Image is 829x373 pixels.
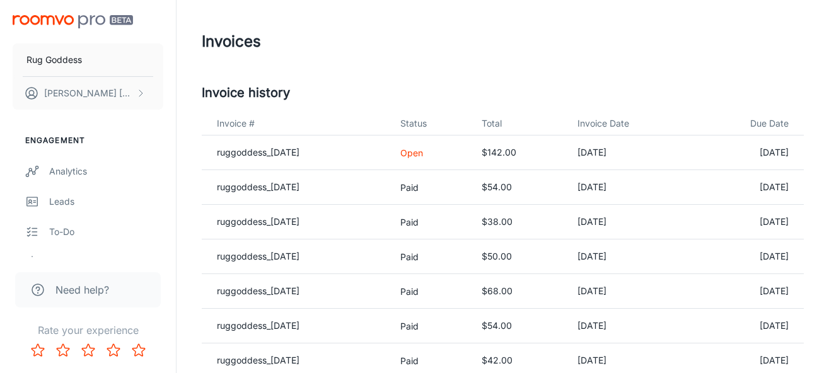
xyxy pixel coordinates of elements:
td: [DATE] [567,135,693,170]
th: Invoice # [202,112,390,135]
button: Rug Goddess [13,43,163,76]
button: Rate 2 star [50,338,76,363]
td: $50.00 [472,239,567,274]
p: Rug Goddess [26,53,82,67]
img: Roomvo PRO Beta [13,15,133,28]
button: Rate 4 star [101,338,126,363]
td: [DATE] [567,309,693,343]
div: Leads [49,195,163,209]
h5: Invoice history [202,83,804,102]
button: Rate 3 star [76,338,101,363]
td: [DATE] [693,170,804,205]
td: [DATE] [567,274,693,309]
a: ruggoddess_[DATE] [217,320,299,331]
h1: Invoices [202,30,261,53]
p: Paid [400,285,461,298]
p: Paid [400,319,461,333]
button: Rate 1 star [25,338,50,363]
a: ruggoddess_[DATE] [217,216,299,227]
div: Analytics [49,164,163,178]
span: Need help? [55,282,109,297]
a: ruggoddess_[DATE] [217,147,299,158]
button: Rate 5 star [126,338,151,363]
a: ruggoddess_[DATE] [217,355,299,365]
th: Due Date [693,112,804,135]
p: Paid [400,181,461,194]
td: [DATE] [567,239,693,274]
td: [DATE] [693,135,804,170]
td: $54.00 [472,170,567,205]
td: $68.00 [472,274,567,309]
td: $142.00 [472,135,567,170]
a: ruggoddess_[DATE] [217,251,299,261]
td: [DATE] [693,205,804,239]
p: [PERSON_NAME] [PERSON_NAME] [44,86,133,100]
td: [DATE] [567,170,693,205]
th: Total [472,112,567,135]
p: Open [400,146,461,159]
a: ruggoddess_[DATE] [217,181,299,192]
div: My Reps [49,255,163,269]
td: [DATE] [693,274,804,309]
button: [PERSON_NAME] [PERSON_NAME] [13,77,163,110]
td: [DATE] [567,205,693,239]
p: Paid [400,250,461,263]
p: Paid [400,354,461,367]
td: $54.00 [472,309,567,343]
td: [DATE] [693,239,804,274]
p: Rate your experience [10,323,166,338]
td: [DATE] [693,309,804,343]
div: To-do [49,225,163,239]
p: Paid [400,215,461,229]
a: ruggoddess_[DATE] [217,285,299,296]
th: Invoice Date [567,112,693,135]
th: Status [390,112,472,135]
td: $38.00 [472,205,567,239]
